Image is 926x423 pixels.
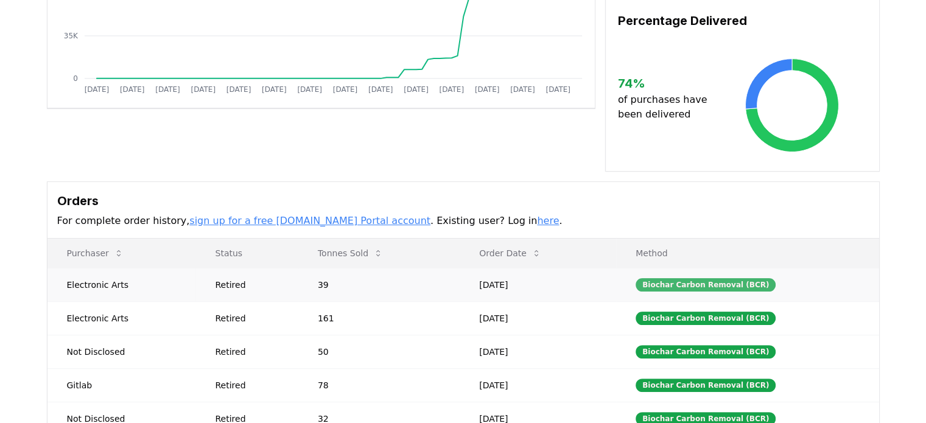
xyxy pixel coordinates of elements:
a: sign up for a free [DOMAIN_NAME] Portal account [189,215,430,226]
h3: Orders [57,192,869,210]
tspan: 35K [63,32,78,40]
td: Not Disclosed [47,335,196,368]
button: Purchaser [57,241,133,265]
button: Order Date [469,241,551,265]
tspan: [DATE] [84,85,109,94]
tspan: [DATE] [439,85,464,94]
tspan: [DATE] [510,85,535,94]
p: of purchases have been delivered [618,93,717,122]
td: 39 [298,268,460,301]
tspan: [DATE] [226,85,251,94]
td: [DATE] [460,368,616,402]
div: Retired [215,312,288,324]
tspan: 0 [73,74,78,83]
div: Biochar Carbon Removal (BCR) [636,312,776,325]
td: 161 [298,301,460,335]
div: Retired [215,379,288,391]
td: Gitlab [47,368,196,402]
tspan: [DATE] [545,85,570,94]
div: Retired [215,279,288,291]
td: 78 [298,368,460,402]
tspan: [DATE] [332,85,357,94]
td: [DATE] [460,301,616,335]
h3: Percentage Delivered [618,12,867,30]
div: Biochar Carbon Removal (BCR) [636,345,776,358]
tspan: [DATE] [368,85,393,94]
td: Electronic Arts [47,301,196,335]
tspan: [DATE] [191,85,216,94]
p: Method [626,247,869,259]
button: Tonnes Sold [308,241,393,265]
tspan: [DATE] [262,85,287,94]
td: [DATE] [460,268,616,301]
p: For complete order history, . Existing user? Log in . [57,214,869,228]
tspan: [DATE] [404,85,429,94]
h3: 74 % [618,74,717,93]
tspan: [DATE] [155,85,180,94]
div: Retired [215,346,288,358]
div: Biochar Carbon Removal (BCR) [636,278,776,292]
tspan: [DATE] [297,85,322,94]
a: here [537,215,559,226]
tspan: [DATE] [475,85,500,94]
td: [DATE] [460,335,616,368]
td: 50 [298,335,460,368]
div: Biochar Carbon Removal (BCR) [636,379,776,392]
tspan: [DATE] [119,85,144,94]
td: Electronic Arts [47,268,196,301]
p: Status [205,247,288,259]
